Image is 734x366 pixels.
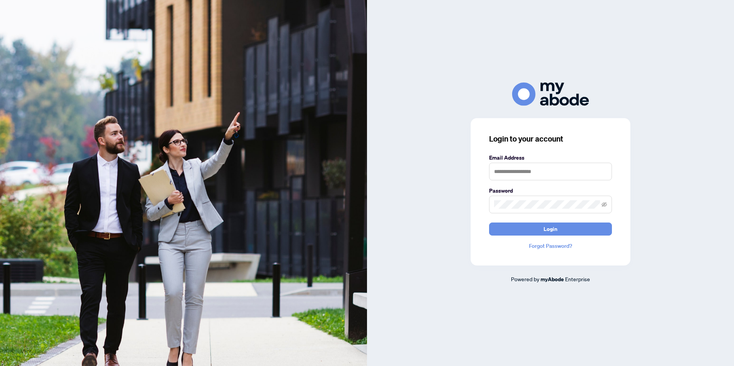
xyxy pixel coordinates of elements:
span: eye-invisible [602,202,607,207]
h3: Login to your account [489,134,612,144]
button: Login [489,223,612,236]
label: Password [489,186,612,195]
a: myAbode [541,275,564,284]
a: Forgot Password? [489,242,612,250]
span: Enterprise [565,275,590,282]
span: Login [544,223,557,235]
img: ma-logo [512,82,589,106]
span: Powered by [511,275,539,282]
label: Email Address [489,153,612,162]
